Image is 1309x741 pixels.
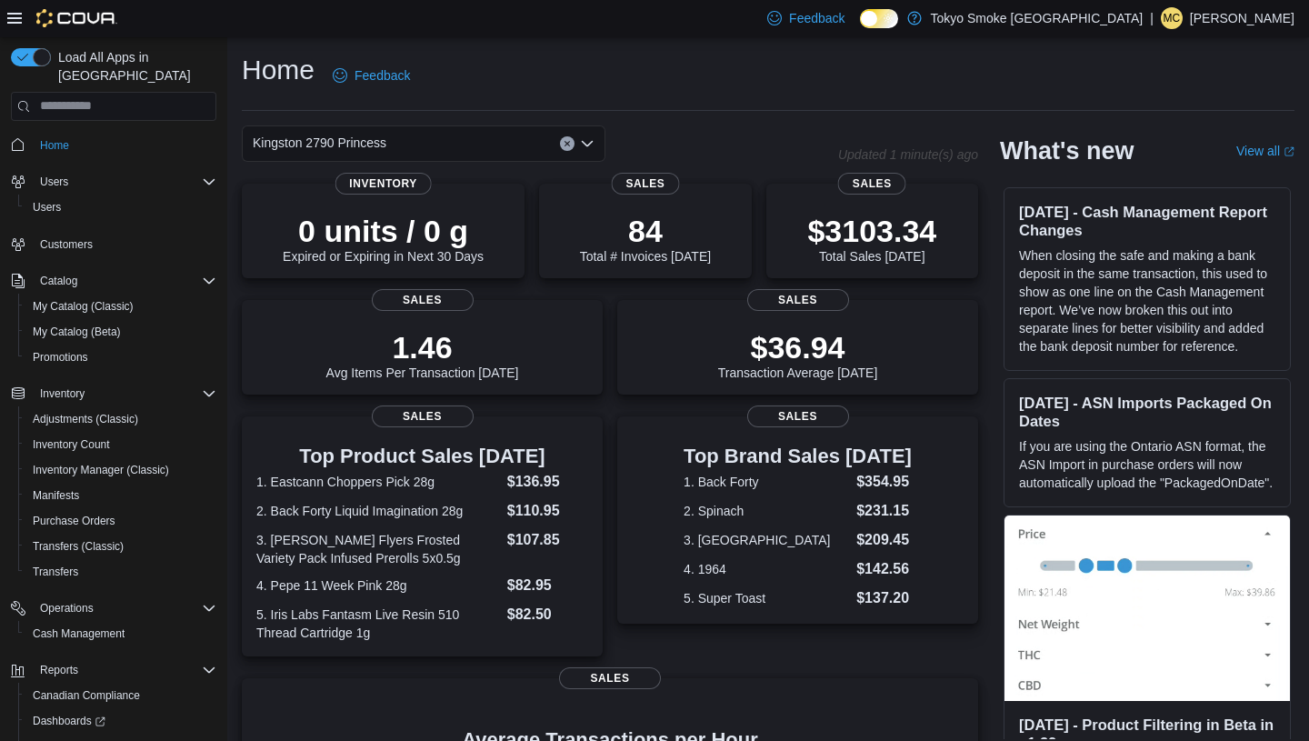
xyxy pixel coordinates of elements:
[18,483,224,508] button: Manifests
[4,231,224,257] button: Customers
[25,685,147,706] a: Canadian Compliance
[40,663,78,677] span: Reports
[1019,394,1275,430] h3: [DATE] - ASN Imports Packaged On Dates
[33,488,79,503] span: Manifests
[18,621,224,646] button: Cash Management
[33,299,134,314] span: My Catalog (Classic)
[4,657,224,683] button: Reports
[25,321,216,343] span: My Catalog (Beta)
[25,561,85,583] a: Transfers
[1164,7,1181,29] span: MC
[18,195,224,220] button: Users
[33,565,78,579] span: Transfers
[18,319,224,345] button: My Catalog (Beta)
[25,434,216,456] span: Inventory Count
[25,623,132,645] a: Cash Management
[33,412,138,426] span: Adjustments (Classic)
[33,463,169,477] span: Inventory Manager (Classic)
[807,213,936,264] div: Total Sales [DATE]
[40,237,93,252] span: Customers
[25,295,216,317] span: My Catalog (Classic)
[856,500,912,522] dd: $231.15
[507,604,588,626] dd: $82.50
[1019,437,1275,492] p: If you are using the Ontario ASN format, the ASN Import in purchase orders will now automatically...
[18,432,224,457] button: Inventory Count
[33,597,216,619] span: Operations
[325,57,417,94] a: Feedback
[684,473,849,491] dt: 1. Back Forty
[25,485,216,506] span: Manifests
[33,171,75,193] button: Users
[856,558,912,580] dd: $142.56
[25,459,176,481] a: Inventory Manager (Classic)
[580,213,711,249] p: 84
[789,9,844,27] span: Feedback
[33,270,216,292] span: Catalog
[326,329,519,380] div: Avg Items Per Transaction [DATE]
[1190,7,1294,29] p: [PERSON_NAME]
[33,714,105,728] span: Dashboards
[1019,246,1275,355] p: When closing the safe and making a bank deposit in the same transaction, this used to show as one...
[684,531,849,549] dt: 3. [GEOGRAPHIC_DATA]
[856,471,912,493] dd: $354.95
[684,502,849,520] dt: 2. Spinach
[25,623,216,645] span: Cash Management
[18,708,224,734] a: Dashboards
[25,434,117,456] a: Inventory Count
[18,345,224,370] button: Promotions
[684,446,912,467] h3: Top Brand Sales [DATE]
[838,173,906,195] span: Sales
[25,196,216,218] span: Users
[18,294,224,319] button: My Catalog (Classic)
[40,274,77,288] span: Catalog
[931,7,1144,29] p: Tokyo Smoke [GEOGRAPHIC_DATA]
[40,386,85,401] span: Inventory
[611,173,679,195] span: Sales
[4,596,224,621] button: Operations
[18,534,224,559] button: Transfers (Classic)
[335,173,432,195] span: Inventory
[33,383,92,405] button: Inventory
[580,213,711,264] div: Total # Invoices [DATE]
[25,536,216,557] span: Transfers (Classic)
[25,321,128,343] a: My Catalog (Beta)
[40,175,68,189] span: Users
[1236,144,1294,158] a: View allExternal link
[33,233,216,255] span: Customers
[33,200,61,215] span: Users
[18,559,224,585] button: Transfers
[283,213,484,249] p: 0 units / 0 g
[253,132,386,154] span: Kingston 2790 Princess
[33,437,110,452] span: Inventory Count
[1019,203,1275,239] h3: [DATE] - Cash Management Report Changes
[33,234,100,255] a: Customers
[51,48,216,85] span: Load All Apps in [GEOGRAPHIC_DATA]
[856,529,912,551] dd: $209.45
[40,138,69,153] span: Home
[507,529,588,551] dd: $107.85
[33,350,88,365] span: Promotions
[718,329,878,380] div: Transaction Average [DATE]
[33,597,101,619] button: Operations
[33,270,85,292] button: Catalog
[33,626,125,641] span: Cash Management
[256,473,500,491] dt: 1. Eastcann Choppers Pick 28g
[256,446,588,467] h3: Top Product Sales [DATE]
[4,169,224,195] button: Users
[25,346,95,368] a: Promotions
[256,502,500,520] dt: 2. Back Forty Liquid Imagination 28g
[25,485,86,506] a: Manifests
[1150,7,1154,29] p: |
[25,685,216,706] span: Canadian Compliance
[807,213,936,249] p: $3103.34
[25,459,216,481] span: Inventory Manager (Classic)
[256,606,500,642] dt: 5. Iris Labs Fantasm Live Resin 510 Thread Cartridge 1g
[256,576,500,595] dt: 4. Pepe 11 Week Pink 28g
[36,9,117,27] img: Cova
[507,471,588,493] dd: $136.95
[860,28,861,29] span: Dark Mode
[684,560,849,578] dt: 4. 1964
[326,329,519,365] p: 1.46
[33,134,216,156] span: Home
[560,136,575,151] button: Clear input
